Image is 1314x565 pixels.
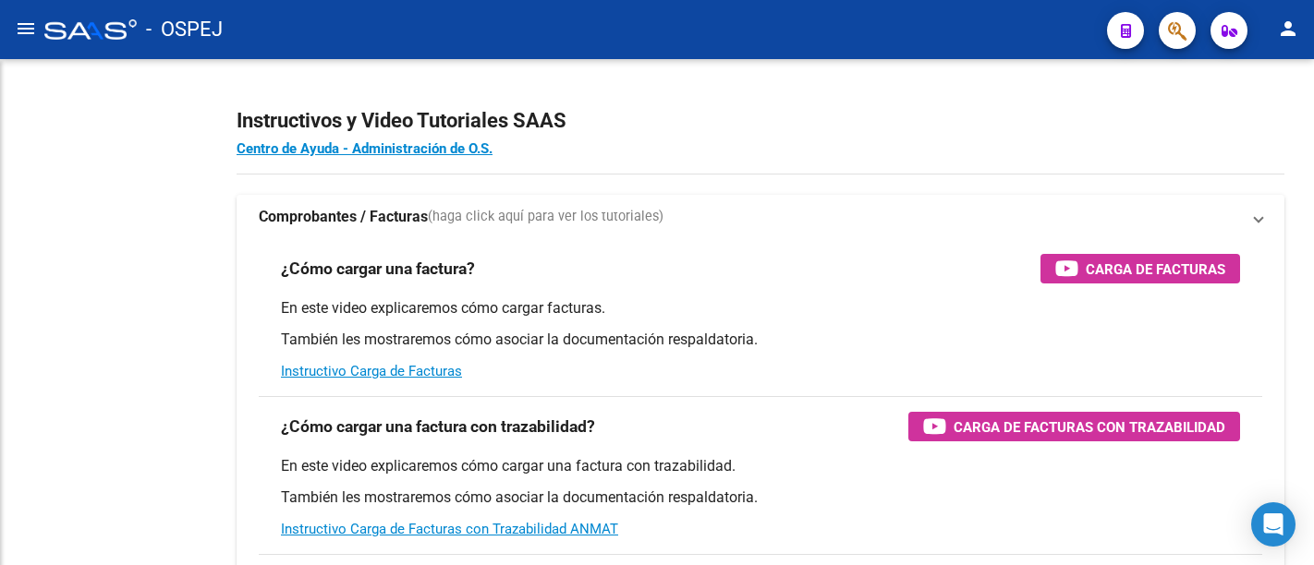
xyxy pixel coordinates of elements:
[237,103,1284,138] h2: Instructivos y Video Tutoriales SAAS
[281,363,462,379] a: Instructivo Carga de Facturas
[908,412,1240,441] button: Carga de Facturas con Trazabilidad
[259,207,428,227] strong: Comprobantes / Facturas
[954,415,1225,439] span: Carga de Facturas con Trazabilidad
[1277,18,1299,40] mat-icon: person
[237,140,493,157] a: Centro de Ayuda - Administración de O.S.
[237,195,1284,239] mat-expansion-panel-header: Comprobantes / Facturas(haga click aquí para ver los tutoriales)
[281,256,475,282] h3: ¿Cómo cargar una factura?
[281,487,1240,508] p: También les mostraremos cómo asociar la documentación respaldatoria.
[428,207,663,227] span: (haga click aquí para ver los tutoriales)
[146,9,223,50] span: - OSPEJ
[281,456,1240,476] p: En este video explicaremos cómo cargar una factura con trazabilidad.
[1040,254,1240,283] button: Carga de Facturas
[281,414,595,439] h3: ¿Cómo cargar una factura con trazabilidad?
[281,298,1240,319] p: En este video explicaremos cómo cargar facturas.
[1086,258,1225,281] span: Carga de Facturas
[281,330,1240,350] p: También les mostraremos cómo asociar la documentación respaldatoria.
[1251,502,1296,547] div: Open Intercom Messenger
[15,18,37,40] mat-icon: menu
[281,521,618,537] a: Instructivo Carga de Facturas con Trazabilidad ANMAT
